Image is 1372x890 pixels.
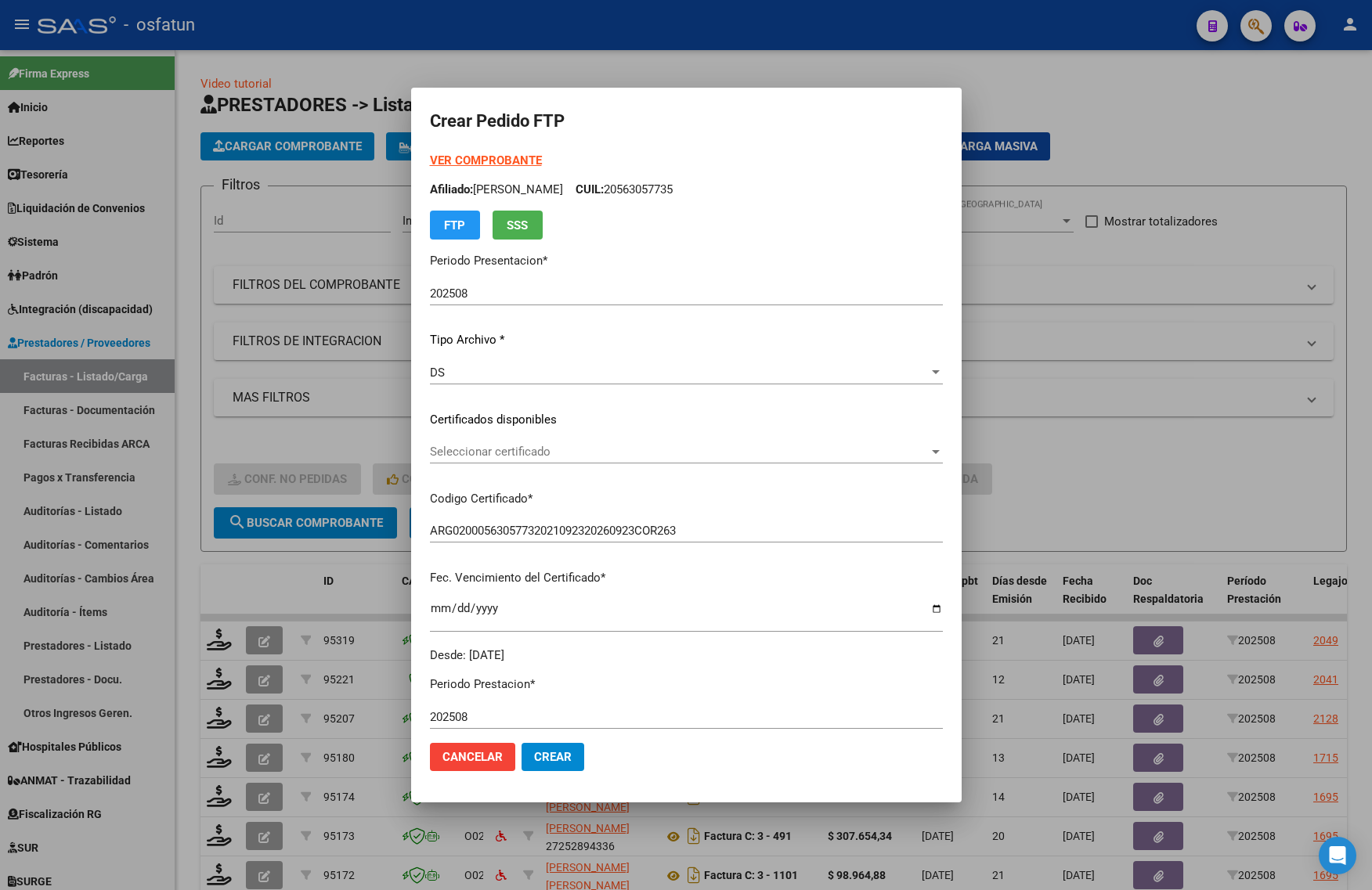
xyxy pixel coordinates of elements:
[430,445,929,459] span: Seleccionar certificado
[534,750,572,764] span: Crear
[430,106,943,136] h2: Crear Pedido FTP
[430,211,480,240] button: FTP
[1319,837,1356,874] div: Open Intercom Messenger
[430,411,943,429] p: Certificados disponibles
[430,331,943,349] p: Tipo Archivo *
[430,647,943,665] div: Desde: [DATE]
[430,366,445,380] span: DS
[430,569,943,587] p: Fec. Vencimiento del Certificado
[430,676,943,694] p: Periodo Prestacion
[430,153,542,168] a: VER COMPROBANTE
[430,490,943,508] p: Codigo Certificado
[430,743,515,771] button: Cancelar
[444,218,465,232] span: FTP
[507,218,528,232] span: SSS
[442,750,503,764] span: Cancelar
[430,181,943,199] p: [PERSON_NAME] 20563057735
[430,182,473,196] span: Afiliado:
[522,743,584,771] button: Crear
[430,252,943,270] p: Periodo Presentacion
[576,182,604,196] span: CUIL:
[493,211,543,240] button: SSS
